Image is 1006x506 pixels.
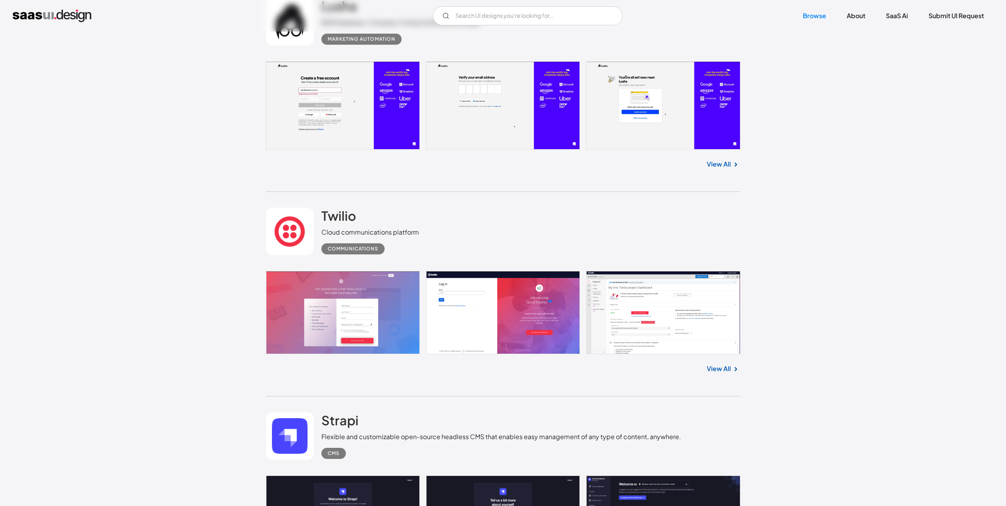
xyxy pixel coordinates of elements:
[876,7,917,25] a: SaaS Ai
[321,208,356,227] a: Twilio
[328,34,395,44] div: Marketing Automation
[707,364,731,373] a: View All
[328,449,340,458] div: CMS
[321,227,419,237] div: Cloud communications platform
[321,412,359,432] a: Strapi
[793,7,836,25] a: Browse
[433,6,623,25] form: Email Form
[919,7,993,25] a: Submit UI Request
[433,6,623,25] input: Search UI designs you're looking for...
[321,208,356,224] h2: Twilio
[837,7,875,25] a: About
[321,432,681,442] div: Flexible and customizable open-source headless CMS that enables easy management of any type of co...
[13,9,91,22] a: home
[707,159,731,169] a: View All
[328,244,378,254] div: Communications
[321,412,359,428] h2: Strapi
